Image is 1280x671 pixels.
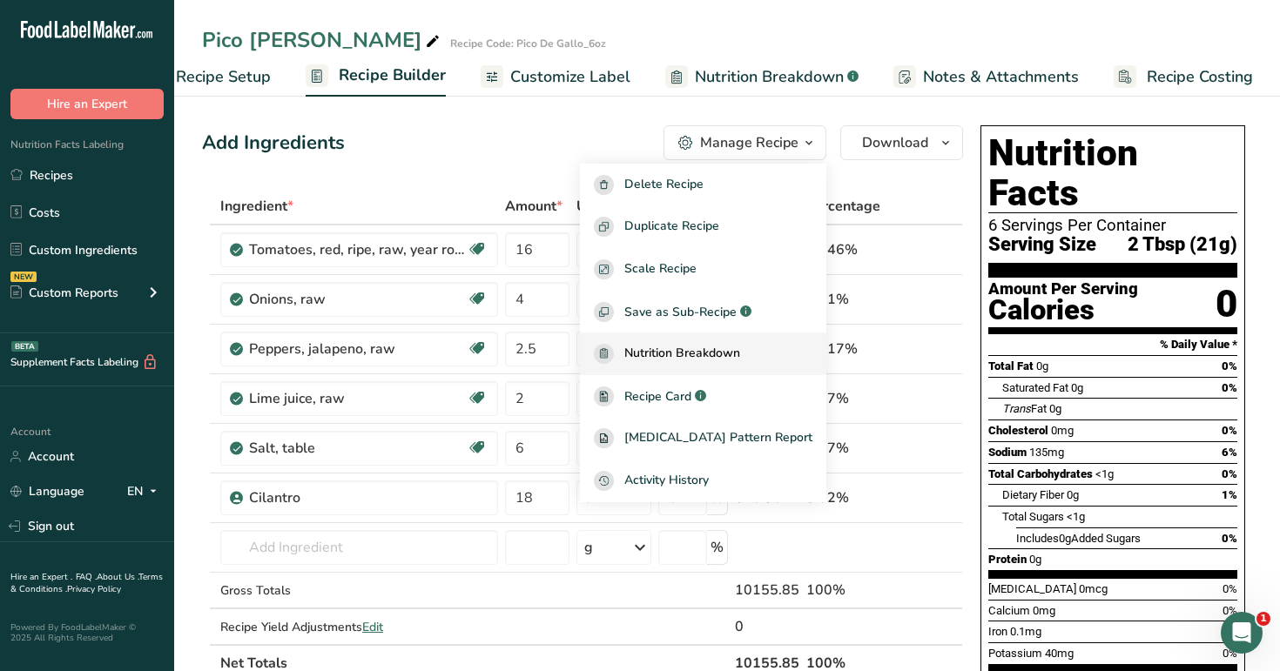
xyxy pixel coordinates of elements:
[10,622,164,643] div: Powered By FoodLabelMaker © 2025 All Rights Reserved
[143,57,271,97] a: Recipe Setup
[1221,612,1263,654] iframe: Intercom live chat
[1223,582,1237,595] span: 0%
[988,281,1138,298] div: Amount Per Serving
[1222,467,1237,480] span: 0%
[220,618,498,636] div: Recipe Yield Adjustments
[249,388,467,409] div: Lime juice, raw
[576,196,610,217] span: Unit
[1222,424,1237,437] span: 0%
[988,298,1138,323] div: Calories
[1016,532,1141,545] span: Includes Added Sugars
[988,334,1237,355] section: % Daily Value *
[988,133,1237,213] h1: Nutrition Facts
[624,387,691,406] span: Recipe Card
[624,428,812,448] span: [MEDICAL_DATA] Pattern Report
[700,132,798,153] div: Manage Recipe
[1002,402,1031,415] i: Trans
[664,125,826,160] button: Manage Recipe
[10,571,163,595] a: Terms & Conditions .
[584,537,593,558] div: g
[1222,381,1237,394] span: 0%
[249,289,467,310] div: Onions, raw
[1002,510,1064,523] span: Total Sugars
[176,65,271,89] span: Recipe Setup
[862,132,928,153] span: Download
[695,65,844,89] span: Nutrition Breakdown
[624,303,737,321] span: Save as Sub-Recipe
[988,217,1237,234] div: 6 Servings Per Container
[923,65,1079,89] span: Notes & Attachments
[1059,532,1071,545] span: 0g
[580,164,826,206] button: Delete Recipe
[1216,281,1237,327] div: 0
[97,571,138,583] a: About Us .
[1002,381,1068,394] span: Saturated Fat
[624,259,697,279] span: Scale Recipe
[127,481,164,502] div: EN
[10,476,84,507] a: Language
[624,471,709,491] span: Activity History
[1051,424,1074,437] span: 0mg
[988,582,1076,595] span: [MEDICAL_DATA]
[580,206,826,249] button: Duplicate Recipe
[988,647,1042,660] span: Potassium
[580,248,826,291] button: Scale Recipe
[1128,234,1237,256] span: 2 Tbsp (21g)
[988,424,1048,437] span: Cholesterol
[1071,381,1083,394] span: 0g
[1095,467,1114,480] span: <1g
[1147,65,1253,89] span: Recipe Costing
[624,175,704,195] span: Delete Recipe
[665,57,859,97] a: Nutrition Breakdown
[624,344,740,364] span: Nutrition Breakdown
[1067,488,1079,501] span: 0g
[988,234,1096,256] span: Serving Size
[220,581,498,600] div: Gross Totals
[11,341,38,352] div: BETA
[806,487,880,508] div: 5.02%
[988,467,1093,480] span: Total Carbohydrates
[1079,582,1108,595] span: 0mcg
[580,375,826,418] a: Recipe Card
[988,446,1027,459] span: Sodium
[1222,532,1237,545] span: 0%
[10,89,164,119] button: Hire an Expert
[624,217,719,237] span: Duplicate Recipe
[1049,402,1061,415] span: 0g
[505,196,563,217] span: Amount
[988,553,1027,566] span: Protein
[806,196,880,217] span: Percentage
[988,359,1034,372] span: Total Fat
[1002,488,1064,501] span: Dietary Fiber
[1222,359,1237,372] span: 0%
[735,616,799,637] div: 0
[580,460,826,502] button: Activity History
[806,388,880,409] div: 4.77%
[220,530,498,565] input: Add Ingredient
[10,571,72,583] a: Hire an Expert .
[580,291,826,333] button: Save as Sub-Recipe
[1033,604,1055,617] span: 0mg
[580,332,826,375] a: Nutrition Breakdown
[202,24,443,56] div: Pico [PERSON_NAME]
[1222,488,1237,501] span: 1%
[1223,604,1237,617] span: 0%
[1045,647,1074,660] span: 40mg
[1036,359,1048,372] span: 0g
[988,604,1030,617] span: Calcium
[450,36,606,51] div: Recipe Code: Pico De Gallo_6oz
[580,418,826,460] a: [MEDICAL_DATA] Pattern Report
[1029,553,1041,566] span: 0g
[1114,57,1253,97] a: Recipe Costing
[306,56,446,97] a: Recipe Builder
[249,487,467,508] div: Cilantro
[1010,625,1041,638] span: 0.1mg
[735,580,799,601] div: 10155.85
[10,272,37,282] div: NEW
[202,129,345,158] div: Add Ingredients
[67,583,121,595] a: Privacy Policy
[988,625,1007,638] span: Iron
[806,239,880,260] div: 71.46%
[1256,612,1270,626] span: 1
[1002,402,1047,415] span: Fat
